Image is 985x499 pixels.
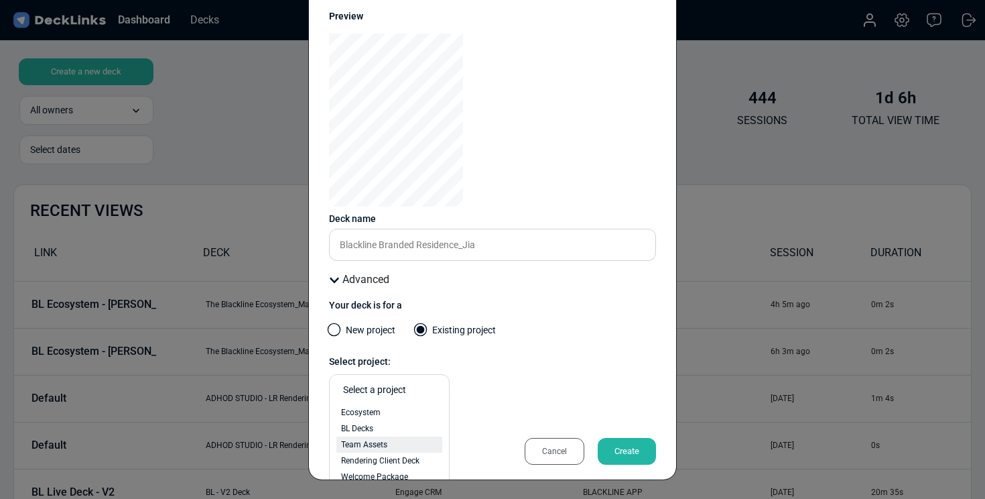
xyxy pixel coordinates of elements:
[341,423,373,435] span: BL Decks
[329,298,656,313] div: Your deck is for a
[341,471,408,483] span: Welcome Package
[341,455,419,467] span: Rendering Client Deck
[329,229,656,261] input: Enter a name
[329,272,656,288] div: Advanced
[343,383,442,397] div: Select a project
[329,355,656,369] div: Select project:
[598,438,656,465] div: Create
[329,9,656,23] div: Preview
[329,212,656,226] div: Deck name
[415,323,496,344] label: Existing project
[525,438,584,465] div: Cancel
[329,323,395,344] label: New project
[341,439,387,451] span: Team Assets
[341,406,381,419] span: Ecosystem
